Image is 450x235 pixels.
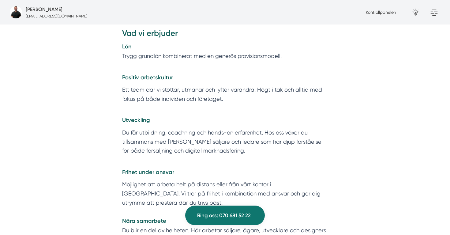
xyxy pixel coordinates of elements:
strong: Positiv arbetskultur [122,74,173,81]
h5: Försäljare [26,6,62,13]
a: Ring oss: 070 681 52 22 [185,206,265,225]
p: [EMAIL_ADDRESS][DOMAIN_NAME] [26,13,88,19]
span: Ring oss: 070 681 52 22 [197,211,251,220]
h3: Vad vi erbjuder [122,28,328,42]
img: bild-pa-smartproduktion-foretag-webbyraer-i-borlange-dalarnas-lan.jpg [10,6,22,18]
strong: Nära samarbete [122,218,166,224]
a: Kontrollpanelen [366,10,396,15]
strong: Frihet under ansvar [122,169,174,176]
p: Trygg grundlön kombinerat med en generös provisionsmodell. [122,42,328,60]
strong: Utveckling [122,117,150,123]
strong: Lön [122,43,132,50]
p: Du får utbildning, coachning och hands-on erfarenhet. Hos oss växer du tillsammans med [PERSON_NA... [122,128,328,155]
p: Ett team där vi stöttar, utmanar och lyfter varandra. Högt i tak och alltid med fokus på både ind... [122,85,328,103]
